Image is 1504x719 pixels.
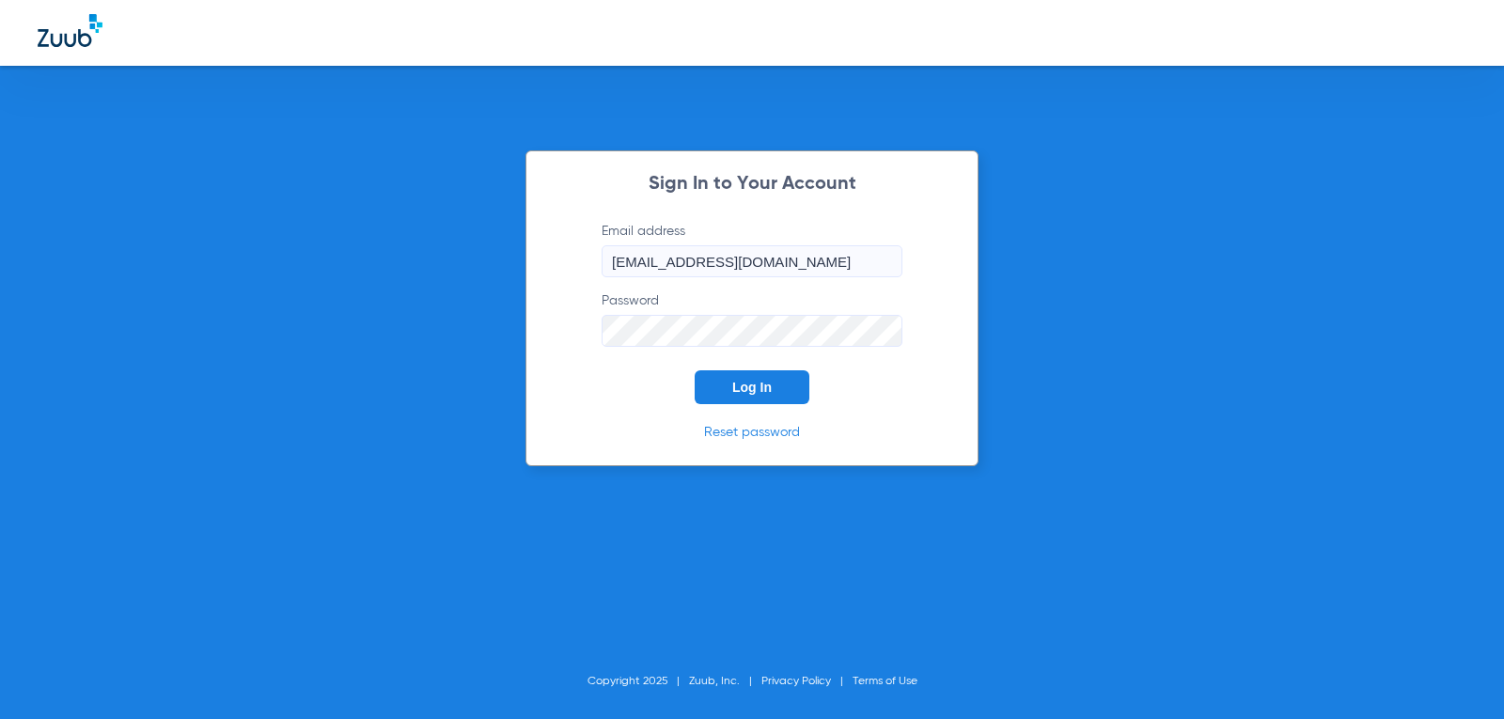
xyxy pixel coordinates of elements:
h2: Sign In to Your Account [573,175,931,194]
a: Reset password [704,426,800,439]
label: Password [602,291,902,347]
li: Copyright 2025 [587,672,689,691]
img: Zuub Logo [38,14,102,47]
a: Privacy Policy [761,676,831,687]
input: Email address [602,245,902,277]
span: Log In [732,380,772,395]
button: Log In [695,370,809,404]
li: Zuub, Inc. [689,672,761,691]
a: Terms of Use [853,676,917,687]
label: Email address [602,222,902,277]
input: Password [602,315,902,347]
